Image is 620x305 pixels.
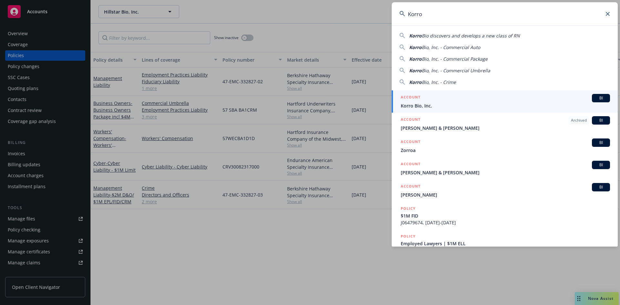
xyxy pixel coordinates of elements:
[392,113,618,135] a: ACCOUNTArchivedBI[PERSON_NAME] & [PERSON_NAME]
[571,117,587,123] span: Archived
[409,44,422,50] span: Korro
[392,202,618,229] a: POLICY$1M FIDJ06479674, [DATE]-[DATE]
[594,117,607,123] span: BI
[401,212,610,219] span: $1M FID
[392,229,618,257] a: POLICYEmployed Lawyers | $1M ELL
[422,33,520,39] span: Bio discovers and develops a new class of RN
[401,169,610,176] span: [PERSON_NAME] & [PERSON_NAME]
[401,233,416,239] h5: POLICY
[392,179,618,202] a: ACCOUNTBI[PERSON_NAME]
[401,205,416,212] h5: POLICY
[401,125,610,131] span: [PERSON_NAME] & [PERSON_NAME]
[392,135,618,157] a: ACCOUNTBIZorroa
[392,2,618,25] input: Search...
[594,140,607,146] span: BI
[422,56,488,62] span: Bio, Inc. - Commercial Package
[594,162,607,168] span: BI
[392,90,618,113] a: ACCOUNTBIKorro Bio, Inc.
[401,138,420,146] h5: ACCOUNT
[422,44,480,50] span: Bio, Inc. - Commercial Auto
[401,161,420,168] h5: ACCOUNT
[401,116,420,124] h5: ACCOUNT
[422,79,456,85] span: Bio, Inc. - Crime
[401,94,420,102] h5: ACCOUNT
[401,102,610,109] span: Korro Bio, Inc.
[409,33,422,39] span: Korro
[401,147,610,154] span: Zorroa
[594,95,607,101] span: BI
[409,79,422,85] span: Korro
[401,191,610,198] span: [PERSON_NAME]
[401,219,610,226] span: J06479674, [DATE]-[DATE]
[392,157,618,179] a: ACCOUNTBI[PERSON_NAME] & [PERSON_NAME]
[401,240,610,247] span: Employed Lawyers | $1M ELL
[401,183,420,191] h5: ACCOUNT
[422,67,490,74] span: Bio, Inc. - Commercial Umbrella
[409,67,422,74] span: Korro
[594,184,607,190] span: BI
[409,56,422,62] span: Korro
